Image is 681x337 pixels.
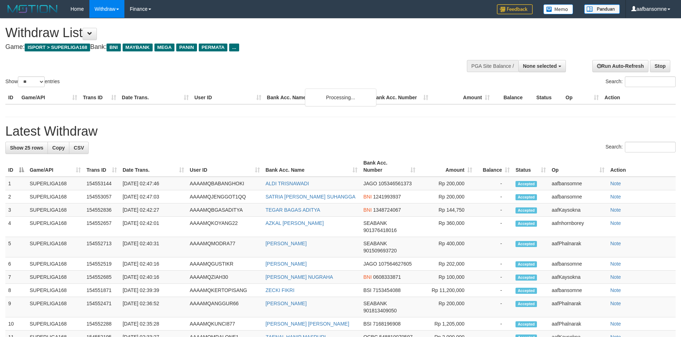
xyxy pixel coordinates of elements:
[187,257,263,271] td: AAAAMQGUSTIKR
[27,271,84,284] td: SUPERLIGA168
[176,44,197,51] span: PANIN
[523,63,557,69] span: None selected
[48,142,69,154] a: Copy
[549,271,607,284] td: aafKaysokna
[5,217,27,237] td: 4
[119,91,192,104] th: Date Trans.
[493,91,533,104] th: Balance
[606,76,676,87] label: Search:
[515,221,537,227] span: Accepted
[27,284,84,297] td: SUPERLIGA168
[266,261,307,267] a: [PERSON_NAME]
[610,194,621,200] a: Note
[363,308,396,313] span: Copy 901813409050 to clipboard
[84,257,120,271] td: 154552519
[475,177,513,190] td: -
[80,91,119,104] th: Trans ID
[27,217,84,237] td: SUPERLIGA168
[5,156,27,177] th: ID: activate to sort column descending
[187,271,263,284] td: AAAAMQZIAH30
[610,301,621,306] a: Note
[263,156,361,177] th: Bank Acc. Name: activate to sort column ascending
[18,76,45,87] select: Showentries
[192,91,264,104] th: User ID
[515,261,537,267] span: Accepted
[418,284,475,297] td: Rp 11,200,000
[515,288,537,294] span: Accepted
[363,241,387,246] span: SEABANK
[84,177,120,190] td: 154553144
[418,317,475,331] td: Rp 1,205,000
[607,156,676,177] th: Action
[610,261,621,267] a: Note
[475,217,513,237] td: -
[518,60,566,72] button: None selected
[187,297,263,317] td: AAAAMQANGGUR66
[497,4,533,14] img: Feedback.jpg
[363,274,371,280] span: BNI
[418,190,475,203] td: Rp 200,000
[602,91,676,104] th: Action
[563,91,602,104] th: Op
[549,156,607,177] th: Op: activate to sort column ascending
[515,275,537,281] span: Accepted
[27,257,84,271] td: SUPERLIGA168
[120,257,187,271] td: [DATE] 02:40:16
[19,91,80,104] th: Game/API
[120,177,187,190] td: [DATE] 02:47:46
[120,271,187,284] td: [DATE] 02:40:16
[27,156,84,177] th: Game/API: activate to sort column ascending
[266,287,295,293] a: ZECKI FIKRI
[543,4,573,14] img: Button%20Memo.svg
[549,203,607,217] td: aafKaysokna
[84,190,120,203] td: 154553057
[5,203,27,217] td: 3
[27,203,84,217] td: SUPERLIGA168
[84,297,120,317] td: 154552471
[610,321,621,327] a: Note
[625,142,676,152] input: Search:
[5,271,27,284] td: 7
[418,237,475,257] td: Rp 400,000
[515,241,537,247] span: Accepted
[549,237,607,257] td: aafPhalnarak
[187,237,263,257] td: AAAAMQMODRA77
[378,261,411,267] span: Copy 107564627605 to clipboard
[610,241,621,246] a: Note
[5,91,19,104] th: ID
[84,284,120,297] td: 154551871
[549,284,607,297] td: aafbansomne
[549,190,607,203] td: aafbansomne
[363,194,371,200] span: BNI
[549,177,607,190] td: aafbansomne
[266,321,349,327] a: [PERSON_NAME] [PERSON_NAME]
[187,156,263,177] th: User ID: activate to sort column ascending
[120,237,187,257] td: [DATE] 02:40:31
[266,241,307,246] a: [PERSON_NAME]
[27,297,84,317] td: SUPERLIGA168
[84,317,120,331] td: 154552288
[363,181,377,186] span: JAGO
[606,142,676,152] label: Search:
[431,91,493,104] th: Amount
[610,181,621,186] a: Note
[475,237,513,257] td: -
[418,271,475,284] td: Rp 100,000
[363,321,371,327] span: BSI
[475,284,513,297] td: -
[363,261,377,267] span: JAGO
[5,26,447,40] h1: Withdraw List
[154,44,175,51] span: MEGA
[5,190,27,203] td: 2
[52,145,65,151] span: Copy
[107,44,120,51] span: BNI
[418,257,475,271] td: Rp 202,000
[187,203,263,217] td: AAAAMQBGASADITYA
[5,297,27,317] td: 9
[363,248,396,253] span: Copy 901509693720 to clipboard
[84,203,120,217] td: 154552836
[266,301,307,306] a: [PERSON_NAME]
[549,317,607,331] td: aafPhalnarak
[187,284,263,297] td: AAAAMQKERTOPISANG
[610,220,621,226] a: Note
